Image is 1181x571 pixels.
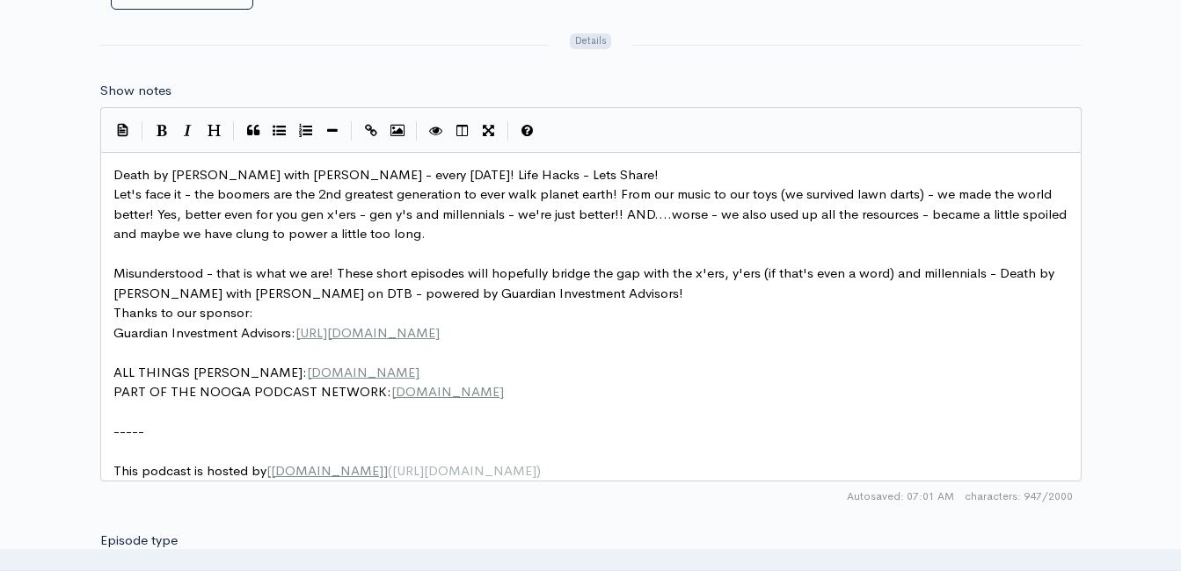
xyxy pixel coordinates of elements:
[293,118,319,144] button: Numbered List
[476,118,502,144] button: Toggle Fullscreen
[100,531,178,551] label: Episode type
[113,304,253,321] span: Thanks to our sponsor:
[113,166,659,183] span: Death by [PERSON_NAME] with [PERSON_NAME] - every [DATE]! Life Hacks - Lets Share!
[113,324,440,341] span: Guardian Investment Advisors:
[416,121,418,141] i: |
[266,118,293,144] button: Generic List
[149,118,175,144] button: Bold
[271,462,383,479] span: [DOMAIN_NAME]
[570,33,611,50] span: Details
[113,264,1058,301] span: Misunderstood - that is what we are! These short episodes will hopefully bridge the gap with the ...
[507,121,509,141] i: |
[319,118,346,144] button: Insert Horizontal Line
[392,462,536,479] span: [URL][DOMAIN_NAME]
[113,462,541,479] span: This podcast is hosted by
[295,324,440,341] span: [URL][DOMAIN_NAME]
[110,116,136,142] button: Insert Show Notes Template
[847,488,954,504] span: Autosaved: 07:01 AM
[233,121,235,141] i: |
[388,462,392,479] span: (
[423,118,449,144] button: Toggle Preview
[201,118,228,144] button: Heading
[113,185,1070,242] span: Let's face it - the boomers are the 2nd greatest generation to ever walk planet earth! From our m...
[113,383,504,400] span: PART OF THE NOOGA PODCAST NETWORK:
[351,121,353,141] i: |
[383,462,388,479] span: ]
[536,462,541,479] span: )
[240,118,266,144] button: Quote
[307,364,419,380] span: [DOMAIN_NAME]
[175,118,201,144] button: Italic
[384,118,411,144] button: Insert Image
[449,118,476,144] button: Toggle Side by Side
[113,364,419,380] span: ALL THINGS [PERSON_NAME]:
[965,488,1073,504] span: 947/2000
[113,423,144,439] span: -----
[391,383,504,400] span: [DOMAIN_NAME]
[514,118,541,144] button: Markdown Guide
[100,81,171,101] label: Show notes
[142,121,143,141] i: |
[266,462,271,479] span: [
[358,118,384,144] button: Create Link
